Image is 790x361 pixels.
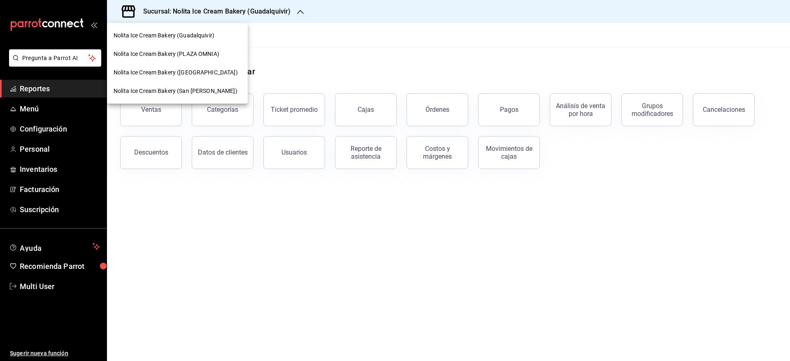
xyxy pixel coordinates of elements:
[114,31,214,40] span: Nolita Ice Cream Bakery (Guadalquivir)
[107,82,248,100] div: Nolita Ice Cream Bakery (San [PERSON_NAME])
[114,50,219,58] span: Nolita Ice Cream Bakery (PLAZA OMNIA)
[114,68,238,77] span: Nolita Ice Cream Bakery ([GEOGRAPHIC_DATA])
[107,26,248,45] div: Nolita Ice Cream Bakery (Guadalquivir)
[114,87,237,95] span: Nolita Ice Cream Bakery (San [PERSON_NAME])
[107,45,248,63] div: Nolita Ice Cream Bakery (PLAZA OMNIA)
[107,63,248,82] div: Nolita Ice Cream Bakery ([GEOGRAPHIC_DATA])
